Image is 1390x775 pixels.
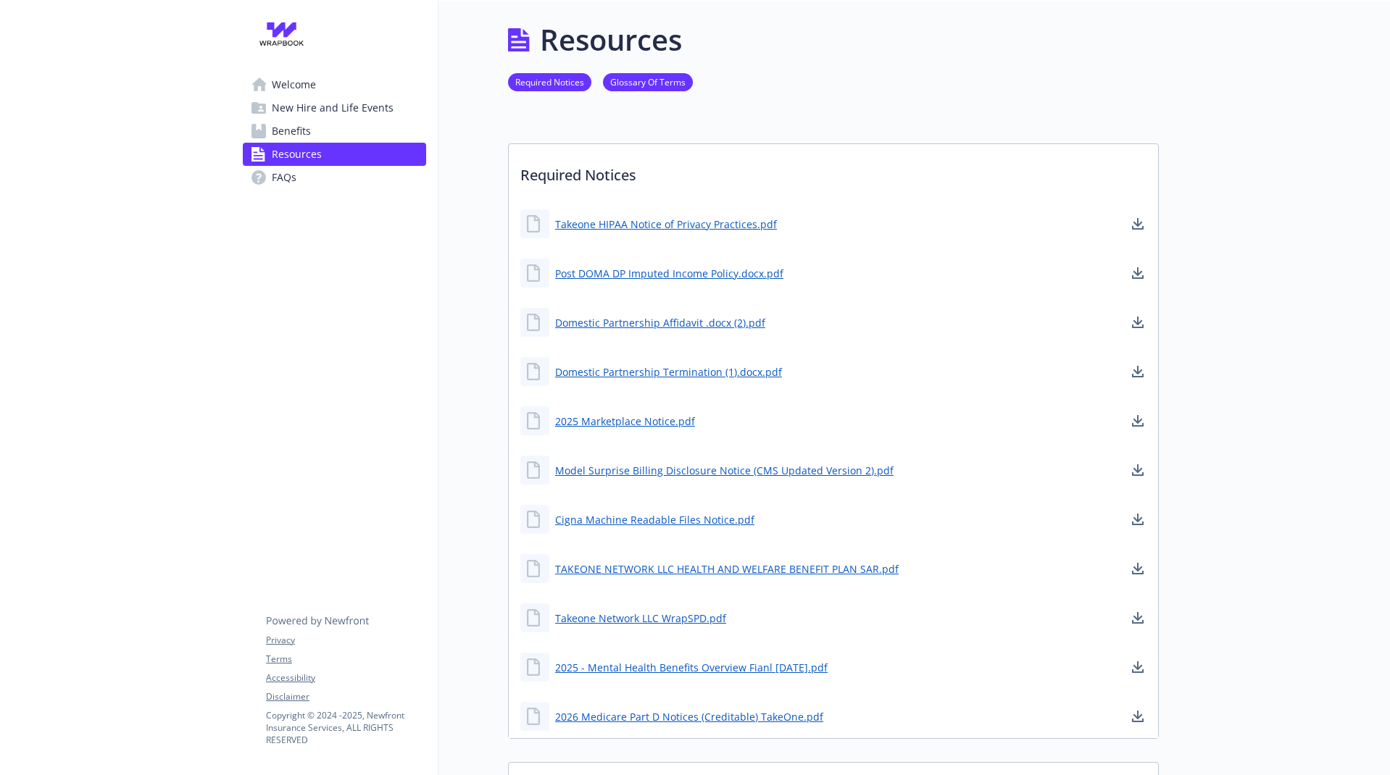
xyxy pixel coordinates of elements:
a: download document [1129,560,1146,577]
a: download document [1129,461,1146,479]
span: Benefits [272,120,311,143]
a: download document [1129,264,1146,282]
a: Post DOMA DP Imputed Income Policy.docx.pdf [555,266,783,281]
a: TAKEONE NETWORK LLC HEALTH AND WELFARE BENEFIT PLAN SAR.pdf [555,561,899,577]
h1: Resources [540,18,682,62]
a: Takeone Network LLC WrapSPD.pdf [555,611,726,626]
a: Takeone HIPAA Notice of Privacy Practices.pdf [555,217,777,232]
a: Domestic Partnership Termination (1).docx.pdf [555,364,782,380]
a: Privacy [266,634,425,647]
a: Terms [266,653,425,666]
a: Cigna Machine Readable Files Notice.pdf [555,512,754,527]
a: Disclaimer [266,690,425,703]
a: 2025 Marketplace Notice.pdf [555,414,695,429]
a: FAQs [243,166,426,189]
span: New Hire and Life Events [272,96,394,120]
p: Copyright © 2024 - 2025 , Newfront Insurance Services, ALL RIGHTS RESERVED [266,709,425,746]
a: Model Surprise Billing Disclosure Notice (CMS Updated Version 2).pdf [555,463,894,478]
span: Welcome [272,73,316,96]
span: Resources [272,143,322,166]
a: Resources [243,143,426,166]
a: Required Notices [508,75,591,88]
a: download document [1129,314,1146,331]
a: download document [1129,412,1146,430]
a: Glossary Of Terms [603,75,693,88]
a: download document [1129,215,1146,232]
a: Accessibility [266,671,425,684]
a: 2026 Medicare Part D Notices (Creditable) TakeOne.pdf [555,709,823,724]
a: download document [1129,363,1146,380]
a: download document [1129,511,1146,528]
a: New Hire and Life Events [243,96,426,120]
a: download document [1129,708,1146,725]
a: download document [1129,609,1146,627]
p: Required Notices [509,144,1158,198]
a: Benefits [243,120,426,143]
a: Welcome [243,73,426,96]
span: FAQs [272,166,296,189]
a: 2025 - Mental Health Benefits Overview Fianl [DATE].pdf [555,660,828,675]
a: download document [1129,658,1146,676]
a: Domestic Partnership Affidavit .docx (2).pdf [555,315,765,330]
